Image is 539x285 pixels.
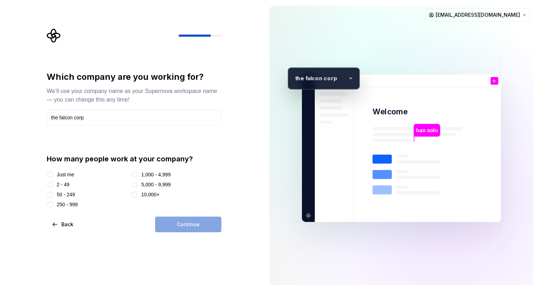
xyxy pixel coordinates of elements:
div: 5,000 - 9,999 [141,181,171,188]
div: Which company are you working for? [47,71,221,83]
p: h [493,79,496,83]
span: [EMAIL_ADDRESS][DOMAIN_NAME] [436,11,520,19]
button: [EMAIL_ADDRESS][DOMAIN_NAME] [425,9,530,21]
input: Company name [47,110,221,125]
div: We’ll use your company name as your Supernova workspace name — you can change this any time! [47,87,221,104]
div: 250 - 999 [57,201,78,208]
p: han solo [416,126,437,134]
div: 10,000+ [141,191,159,198]
p: t [291,74,297,83]
div: How many people work at your company? [47,154,221,164]
p: he falcon corp [297,74,345,83]
p: Welcome [373,107,407,117]
button: Back [47,217,79,232]
div: 50 - 249 [57,191,75,198]
div: 2 - 49 [57,181,70,188]
div: 1,000 - 4,999 [141,171,171,178]
svg: Supernova Logo [47,28,61,43]
span: Back [61,221,73,228]
div: Just me [57,171,74,178]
